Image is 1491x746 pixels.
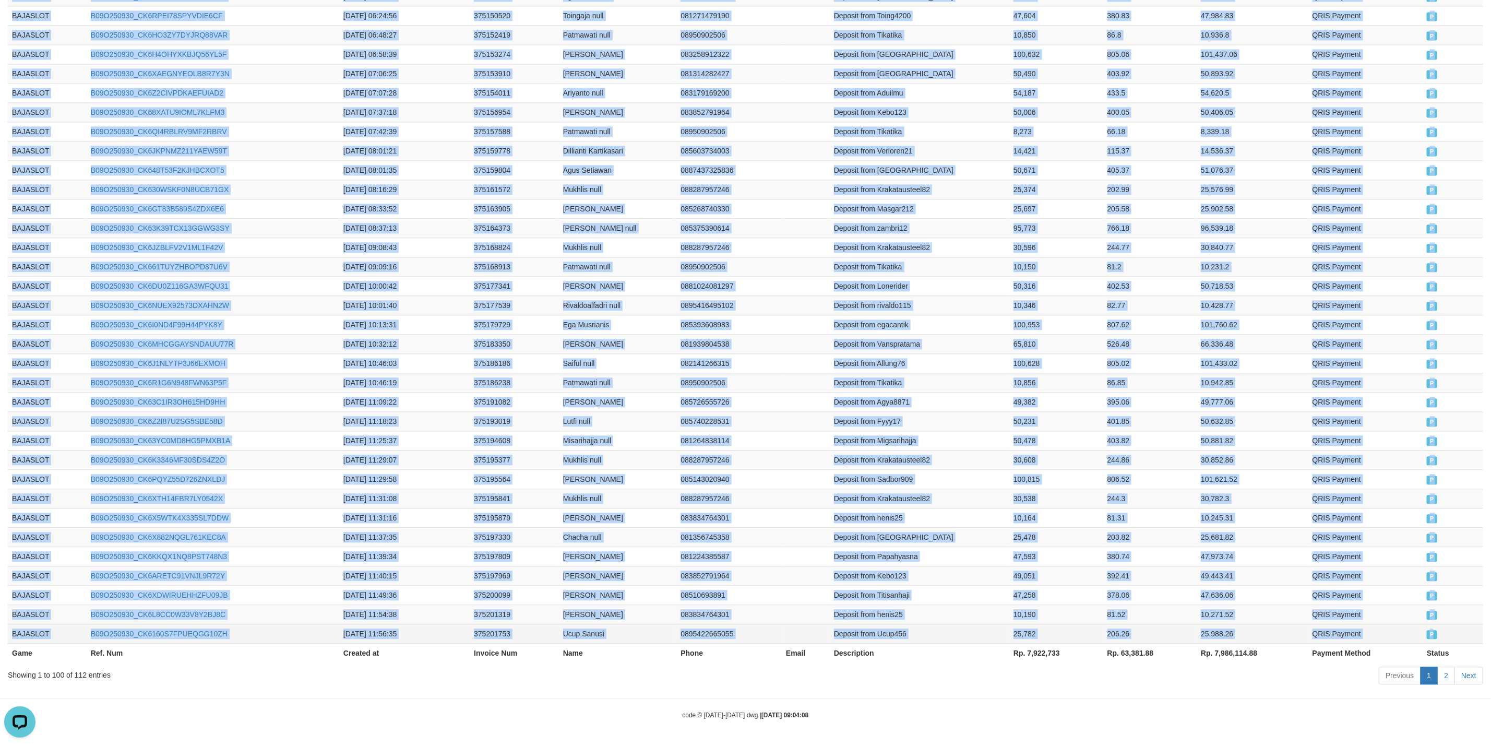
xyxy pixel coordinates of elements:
[1427,360,1437,369] span: PAID
[91,533,226,541] a: B09O250930_CK6X882NQGL761KEC8A
[676,238,782,257] td: 088287957246
[1421,667,1438,684] a: 1
[559,295,677,315] td: Rivaldoalfadri null
[676,315,782,334] td: 085393608983
[559,160,677,180] td: Agus Setiawan
[339,315,470,334] td: [DATE] 10:13:31
[1009,199,1103,218] td: 25,697
[1308,25,1423,44] td: QRIS Payment
[470,431,559,450] td: 375194608
[8,102,87,122] td: BAJASLOT
[676,295,782,315] td: 0895416495102
[1197,180,1308,199] td: 25,576.99
[830,373,1009,392] td: Deposit from Tikatika
[1427,89,1437,98] span: PAID
[1427,205,1437,214] span: PAID
[676,25,782,44] td: 08950902506
[1308,431,1423,450] td: QRIS Payment
[91,378,227,387] a: B09O250930_CK6R1G6N948FWN63P5F
[1197,373,1308,392] td: 10,942.85
[830,218,1009,238] td: Deposit from zambri12
[1197,6,1308,25] td: 47,984.83
[339,141,470,160] td: [DATE] 08:01:21
[559,6,677,25] td: Toingaja null
[1197,392,1308,411] td: 49,777.06
[470,180,559,199] td: 375161572
[8,64,87,83] td: BAJASLOT
[339,160,470,180] td: [DATE] 08:01:35
[1197,141,1308,160] td: 14,536.37
[1197,199,1308,218] td: 25,902.58
[470,353,559,373] td: 375186186
[1103,295,1197,315] td: 82.77
[1308,257,1423,276] td: QRIS Payment
[676,64,782,83] td: 081314282427
[470,218,559,238] td: 375164373
[1427,109,1437,117] span: PAID
[1197,450,1308,469] td: 30,852.86
[1427,282,1437,291] span: PAID
[470,102,559,122] td: 375156954
[91,205,224,213] a: B09O250930_CK6GT83B589S4ZDX6E6
[559,450,677,469] td: Mukhlis null
[1197,411,1308,431] td: 50,632.85
[676,141,782,160] td: 085603734003
[1454,667,1483,684] a: Next
[676,411,782,431] td: 085740228531
[1197,83,1308,102] td: 54,620.5
[1197,64,1308,83] td: 50,893.92
[676,218,782,238] td: 085375390614
[1437,667,1455,684] a: 2
[830,276,1009,295] td: Deposit from Lonerider
[1379,667,1421,684] a: Previous
[1308,315,1423,334] td: QRIS Payment
[470,450,559,469] td: 375195377
[559,180,677,199] td: Mukhlis null
[1103,218,1197,238] td: 766.18
[470,25,559,44] td: 375152419
[559,141,677,160] td: Dillianti Kartikasari
[1103,141,1197,160] td: 115.37
[8,353,87,373] td: BAJASLOT
[830,102,1009,122] td: Deposit from Kebo123
[1009,122,1103,141] td: 8,273
[1009,257,1103,276] td: 10,150
[1427,224,1437,233] span: PAID
[676,83,782,102] td: 083179169200
[1308,64,1423,83] td: QRIS Payment
[91,572,225,580] a: B09O250930_CK6ARETC91VNJL9R72Y
[1308,276,1423,295] td: QRIS Payment
[1103,276,1197,295] td: 402.53
[1103,392,1197,411] td: 395.06
[830,44,1009,64] td: Deposit from [GEOGRAPHIC_DATA]
[1427,418,1437,427] span: PAID
[4,4,35,35] button: Open LiveChat chat widget
[830,6,1009,25] td: Deposit from Toing4200
[8,411,87,431] td: BAJASLOT
[91,69,230,78] a: B09O250930_CK6XAEGNYEOLB8R7Y3N
[1009,295,1103,315] td: 10,346
[339,334,470,353] td: [DATE] 10:32:12
[830,64,1009,83] td: Deposit from [GEOGRAPHIC_DATA]
[676,180,782,199] td: 088287957246
[830,334,1009,353] td: Deposit from Vanspratama
[470,141,559,160] td: 375159778
[1009,411,1103,431] td: 50,231
[676,122,782,141] td: 08950902506
[1009,315,1103,334] td: 100,953
[8,180,87,199] td: BAJASLOT
[91,89,223,97] a: B09O250930_CK6Z2CIVPDKAEFUIAD2
[1427,70,1437,79] span: PAID
[830,141,1009,160] td: Deposit from Verloren21
[339,6,470,25] td: [DATE] 06:24:56
[1009,334,1103,353] td: 65,810
[1009,141,1103,160] td: 14,421
[1197,295,1308,315] td: 10,428.77
[830,199,1009,218] td: Deposit from Masgar212
[339,180,470,199] td: [DATE] 08:16:29
[1308,122,1423,141] td: QRIS Payment
[1308,411,1423,431] td: QRIS Payment
[559,238,677,257] td: Mukhlis null
[8,238,87,257] td: BAJASLOT
[1427,321,1437,330] span: PAID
